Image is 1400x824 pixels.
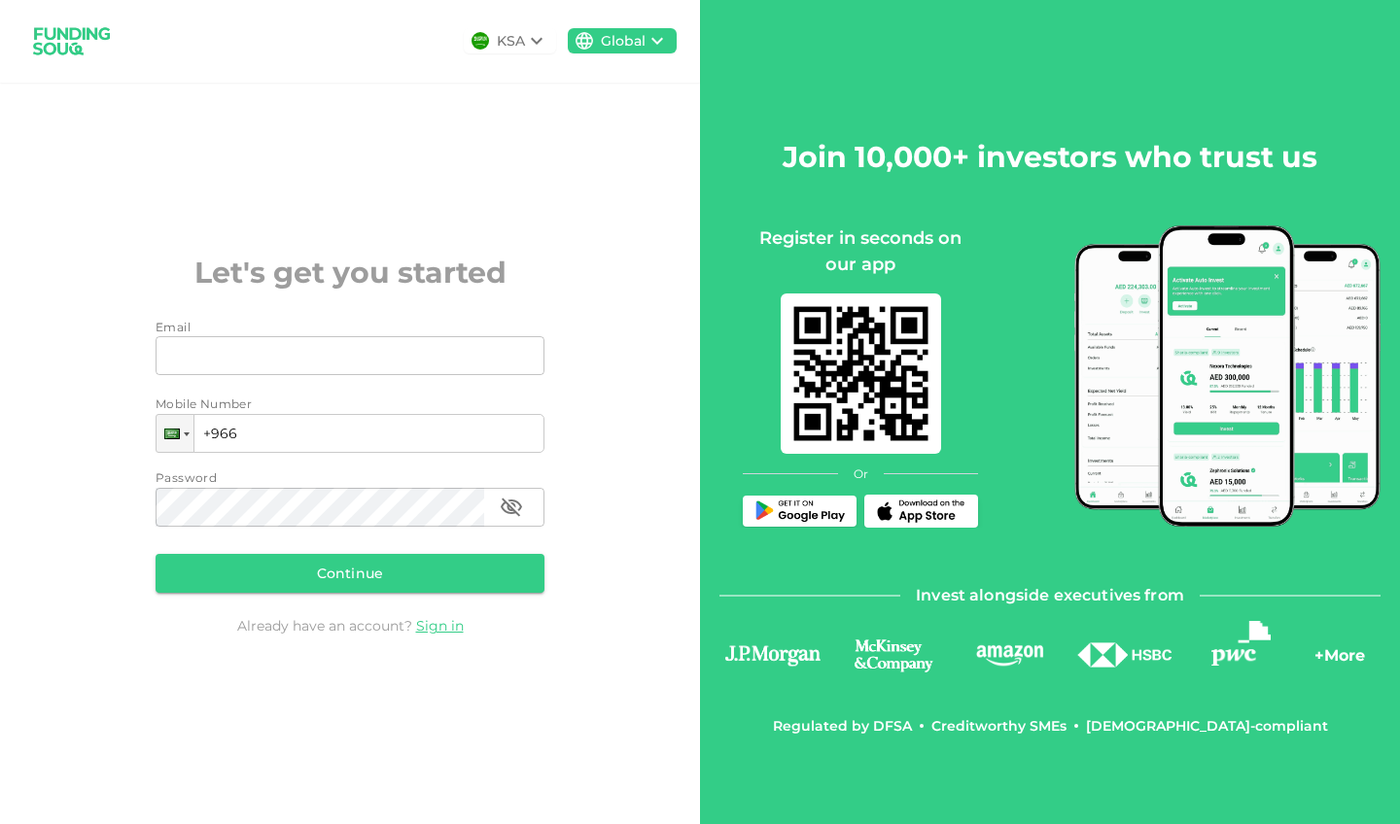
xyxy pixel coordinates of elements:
[23,16,121,67] img: logo
[773,716,912,736] div: Regulated by DFSA
[931,716,1067,736] div: Creditworthy SMEs
[854,465,868,483] span: Or
[156,488,484,527] input: password
[156,251,544,294] h2: Let's get you started
[472,32,489,50] img: flag-sa.b9a346574cdc8950dd34b50780441f57.svg
[156,470,217,485] span: Password
[497,31,525,51] div: KSA
[752,500,849,523] img: Play Store
[416,617,464,635] a: Sign in
[783,135,1317,179] h2: Join 10,000+ investors who trust us
[156,395,252,414] span: Mobile Number
[1314,644,1365,677] div: + More
[601,31,646,51] div: Global
[156,554,544,593] button: Continue
[1086,716,1328,736] div: [DEMOGRAPHIC_DATA]-compliant
[157,415,193,452] div: Saudi Arabia: + 966
[873,499,970,523] img: App Store
[836,636,951,674] img: logo
[1074,225,1381,527] img: mobile-app
[1211,621,1271,666] img: logo
[743,225,978,278] div: Register in seconds on our app
[973,642,1046,667] img: logo
[156,320,191,334] span: Email
[719,641,826,669] img: logo
[781,293,941,454] img: mobile-app
[156,336,523,375] input: email
[156,616,544,635] div: Already have an account?
[916,582,1184,609] span: Invest alongside executives from
[156,414,544,453] input: 1 (702) 123-4567
[1076,642,1173,669] img: logo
